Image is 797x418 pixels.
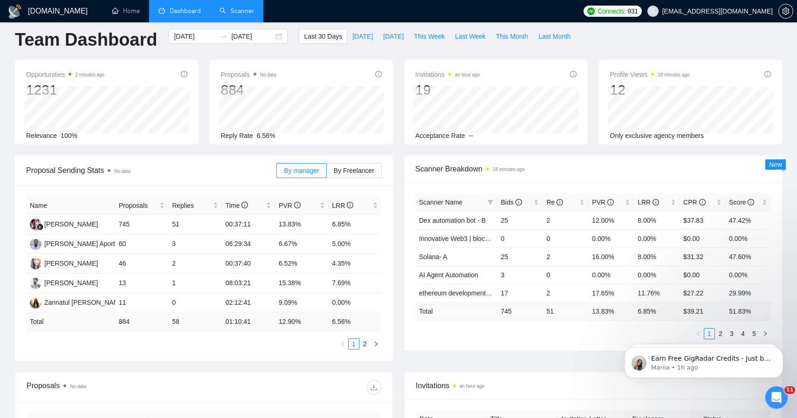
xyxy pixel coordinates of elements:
td: $27.22 [680,284,725,302]
td: 2 [168,254,221,274]
time: 18 minutes ago [658,72,689,77]
button: Last Week [450,29,491,44]
span: Time [226,202,248,209]
td: 60 [115,234,168,254]
div: Zannatul [PERSON_NAME] [44,297,125,308]
div: 19 [415,81,480,99]
td: 0.00% [588,229,634,247]
td: $0.00 [680,229,725,247]
td: 0.00% [725,266,771,284]
td: 47.60% [725,247,771,266]
span: Scanner Name [419,199,462,206]
span: Last Month [538,31,570,41]
button: right [371,338,382,349]
td: 00:37:11 [222,215,275,234]
input: End date [231,31,274,41]
td: 16.00% [588,247,634,266]
a: ethereum development- B [419,289,494,297]
span: Invitations [416,380,770,391]
td: 13.83% [275,215,328,234]
span: info-circle [347,202,353,208]
span: Re [546,199,563,206]
td: 29.99% [725,284,771,302]
span: Score [729,199,754,206]
a: NH[PERSON_NAME] [30,279,98,286]
button: This Week [409,29,450,44]
div: [PERSON_NAME] Aporbo [44,239,120,249]
span: This Month [496,31,528,41]
img: LA [30,258,41,269]
td: 0 [168,293,221,313]
td: 9.09% [275,293,328,313]
td: 6.56 % [329,313,382,331]
span: 6.56% [257,132,275,139]
span: New [769,161,782,168]
td: 0 [543,229,588,247]
span: setting [779,7,793,15]
li: Previous Page [337,338,348,349]
td: 06:29:34 [222,234,275,254]
span: 931 [627,6,638,16]
li: 2 [359,338,371,349]
td: 0.00% [634,266,680,284]
a: NK[PERSON_NAME] [30,220,98,227]
a: ZFZannatul [PERSON_NAME] [30,298,125,306]
td: 51 [168,215,221,234]
td: 6.52% [275,254,328,274]
button: setting [778,4,793,19]
span: Bids [501,199,522,206]
td: $ 39.21 [680,302,725,320]
time: an hour ago [460,384,484,389]
span: download [367,384,381,391]
span: Proposals [221,69,276,80]
div: 884 [221,81,276,99]
td: 51.83 % [725,302,771,320]
span: Acceptance Rate [415,132,465,139]
td: $31.32 [680,247,725,266]
img: ZF [30,297,41,308]
span: info-circle [294,202,301,208]
td: 0.00% [725,229,771,247]
span: Proposals [119,200,158,211]
td: 15.38% [275,274,328,293]
td: 51 [543,302,588,320]
span: info-circle [515,199,522,206]
span: By Freelancer [334,167,374,174]
td: Total [415,302,497,320]
span: 11 [784,386,795,394]
a: 2 [360,339,370,349]
td: 01:10:41 [222,313,275,331]
span: user [650,8,656,14]
a: 1 [349,339,359,349]
span: Relevance [26,132,57,139]
input: Start date [174,31,216,41]
span: By manager [284,167,319,174]
td: 00:37:40 [222,254,275,274]
td: 47.42% [725,211,771,229]
td: 745 [497,302,543,320]
span: info-circle [570,71,577,77]
a: Innovative Web3 | blockchain | crypto | NFT | erc20 | [PERSON_NAME] [419,235,625,242]
span: info-circle [748,199,754,206]
span: info-circle [653,199,659,206]
time: an hour ago [455,72,480,77]
td: 12.00% [588,211,634,229]
img: NA [30,238,41,250]
td: 2 [543,284,588,302]
td: Total [26,313,115,331]
span: No data [260,72,276,77]
img: NK [30,219,41,230]
td: 46 [115,254,168,274]
td: 13 [115,274,168,293]
span: filter [486,195,495,209]
span: CPR [683,199,705,206]
span: 100% [61,132,77,139]
td: 25 [497,247,543,266]
div: [PERSON_NAME] [44,258,98,268]
span: [DATE] [352,31,373,41]
a: searchScanner [220,7,254,15]
a: Dex automation bot - B [419,217,486,224]
button: [DATE] [378,29,409,44]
